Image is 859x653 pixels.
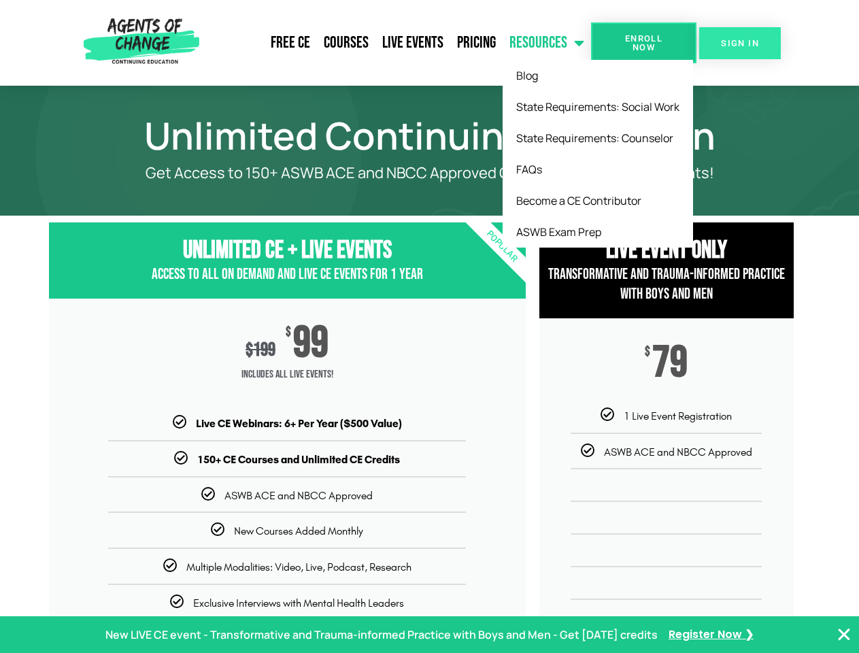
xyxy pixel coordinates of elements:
[699,27,781,59] a: SIGN IN
[286,326,291,339] span: $
[205,26,591,60] nav: Menu
[591,22,696,63] a: Enroll Now
[49,236,526,265] h3: Unlimited CE + Live Events
[613,34,675,52] span: Enroll Now
[197,453,400,466] b: 150+ CE Courses and Unlimited CE Credits
[450,26,503,60] a: Pricing
[503,26,591,60] a: Resources
[317,26,375,60] a: Courses
[503,60,693,91] a: Blog
[836,626,852,643] button: Close Banner
[624,409,732,422] span: 1 Live Event Registration
[503,122,693,154] a: State Requirements: Counselor
[105,625,658,645] p: New LIVE CE event - Transformative and Trauma-informed Practice with Boys and Men - Get [DATE] cr...
[196,417,402,430] b: Live CE Webinars: 6+ Per Year ($500 Value)
[503,216,693,248] a: ASWB Exam Prep
[193,597,404,609] span: Exclusive Interviews with Mental Health Leaders
[293,326,329,361] span: 99
[604,446,752,458] span: ASWB ACE and NBCC Approved
[246,339,253,361] span: $
[42,120,818,151] h1: Unlimited Continuing Education
[186,560,411,573] span: Multiple Modalities: Video, Live, Podcast, Research
[234,524,363,537] span: New Courses Added Monthly
[503,185,693,216] a: Become a CE Contributor
[548,265,785,303] span: Transformative and Trauma-informed Practice with Boys and Men
[375,26,450,60] a: Live Events
[152,265,423,284] span: Access to All On Demand and Live CE Events for 1 year
[503,91,693,122] a: State Requirements: Social Work
[246,339,275,361] div: 199
[224,489,373,502] span: ASWB ACE and NBCC Approved
[49,361,526,388] span: Includes ALL Live Events!
[97,165,763,182] p: Get Access to 150+ ASWB ACE and NBCC Approved CE Courses and All Live Events!
[652,346,688,381] span: 79
[645,346,650,359] span: $
[264,26,317,60] a: Free CE
[503,154,693,185] a: FAQs
[721,39,759,48] span: SIGN IN
[503,60,693,248] ul: Resources
[539,236,794,265] h3: Live Event Only
[423,168,580,325] div: Popular
[669,625,754,645] a: Register Now ❯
